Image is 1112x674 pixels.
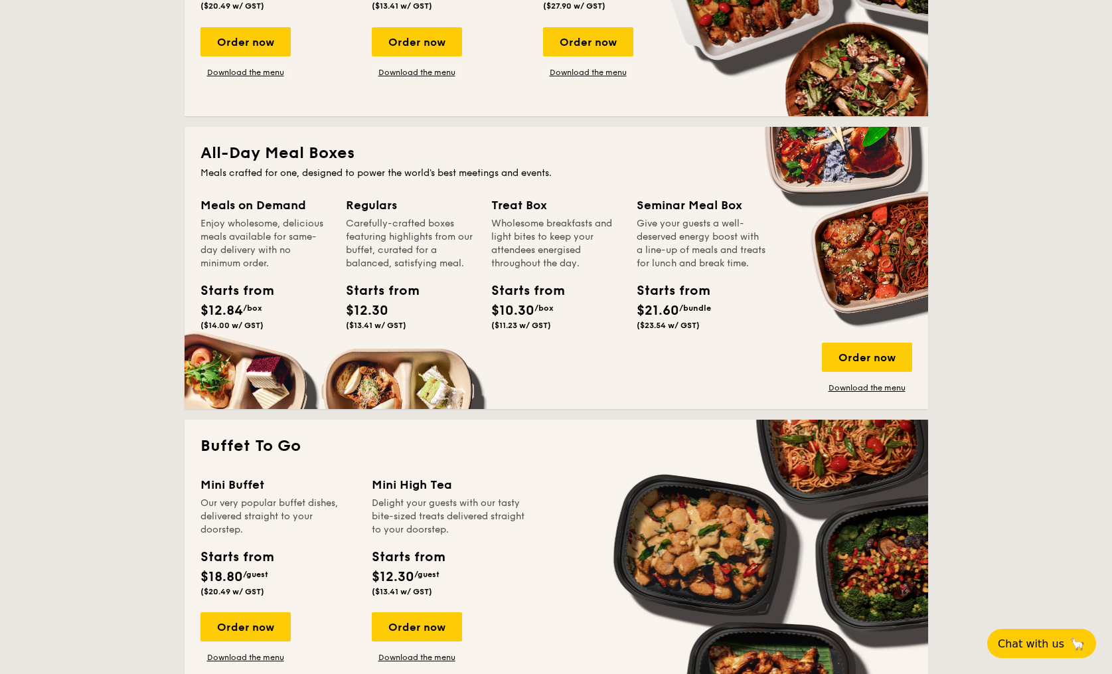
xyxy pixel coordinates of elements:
a: Download the menu [543,67,633,78]
span: $18.80 [200,569,243,585]
span: $12.30 [372,569,414,585]
a: Download the menu [372,652,462,663]
div: Meals crafted for one, designed to power the world's best meetings and events. [200,167,912,180]
div: Seminar Meal Box [637,196,766,214]
div: Wholesome breakfasts and light bites to keep your attendees energised throughout the day. [491,217,621,270]
h2: All-Day Meal Boxes [200,143,912,164]
span: ($20.49 w/ GST) [200,587,264,596]
div: Starts from [346,281,406,301]
div: Mini Buffet [200,475,356,494]
div: Give your guests a well-deserved energy boost with a line-up of meals and treats for lunch and br... [637,217,766,270]
span: ($13.41 w/ GST) [346,321,406,330]
span: ($27.90 w/ GST) [543,1,605,11]
div: Starts from [200,281,260,301]
span: /box [534,303,554,313]
span: ($11.23 w/ GST) [491,321,551,330]
div: Order now [200,27,291,56]
span: /box [243,303,262,313]
span: ($23.54 w/ GST) [637,321,700,330]
div: Order now [543,27,633,56]
h2: Buffet To Go [200,436,912,457]
a: Download the menu [822,382,912,393]
span: $12.84 [200,303,243,319]
div: Starts from [372,547,444,567]
a: Download the menu [200,67,291,78]
div: Delight your guests with our tasty bite-sized treats delivered straight to your doorstep. [372,497,527,537]
span: ($14.00 w/ GST) [200,321,264,330]
div: Treat Box [491,196,621,214]
span: Chat with us [998,637,1064,650]
span: $21.60 [637,303,679,319]
span: $10.30 [491,303,534,319]
div: Order now [372,612,462,641]
div: Order now [372,27,462,56]
div: Our very popular buffet dishes, delivered straight to your doorstep. [200,497,356,537]
div: Order now [822,343,912,372]
div: Order now [200,612,291,641]
span: /guest [243,570,268,579]
div: Meals on Demand [200,196,330,214]
span: ($13.41 w/ GST) [372,587,432,596]
div: Mini High Tea [372,475,527,494]
span: 🦙 [1070,636,1085,651]
a: Download the menu [200,652,291,663]
div: Regulars [346,196,475,214]
span: ($13.41 w/ GST) [372,1,432,11]
button: Chat with us🦙 [987,629,1096,658]
span: ($20.49 w/ GST) [200,1,264,11]
span: $12.30 [346,303,388,319]
div: Starts from [491,281,551,301]
div: Enjoy wholesome, delicious meals available for same-day delivery with no minimum order. [200,217,330,270]
div: Carefully-crafted boxes featuring highlights from our buffet, curated for a balanced, satisfying ... [346,217,475,270]
span: /guest [414,570,439,579]
div: Starts from [637,281,696,301]
a: Download the menu [372,67,462,78]
div: Starts from [200,547,273,567]
span: /bundle [679,303,711,313]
